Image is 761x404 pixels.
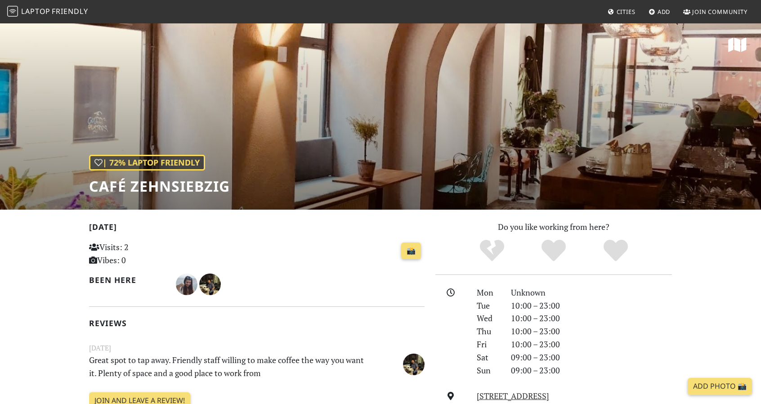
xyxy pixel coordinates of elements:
[7,6,18,17] img: LaptopFriendly
[89,241,194,267] p: Visits: 2 Vibes: 0
[477,391,549,401] a: [STREET_ADDRESS]
[403,354,425,375] img: 2376-nigel.jpg
[84,354,372,380] p: Great spot to tap away. Friendly staff willing to make coffee the way you want it. Plenty of spac...
[523,238,585,263] div: Yes
[199,274,221,295] img: 2376-nigel.jpg
[401,242,421,260] a: 📸
[176,278,199,289] span: Eszter Hanko
[89,275,165,285] h2: Been here
[89,178,230,195] h1: Café Zehnsiebzig
[645,4,674,20] a: Add
[617,8,636,16] span: Cities
[176,274,197,295] img: 3354-eszter.jpg
[403,358,425,368] span: Nigel Earnshaw
[688,378,752,395] a: Add Photo 📸
[506,299,677,312] div: 10:00 – 23:00
[604,4,639,20] a: Cities
[471,286,506,299] div: Mon
[471,312,506,325] div: Wed
[506,364,677,377] div: 09:00 – 23:00
[21,6,50,16] span: Laptop
[89,319,425,328] h2: Reviews
[199,278,221,289] span: Nigel Earnshaw
[506,338,677,351] div: 10:00 – 23:00
[471,325,506,338] div: Thu
[89,155,205,171] div: | 72% Laptop Friendly
[471,299,506,312] div: Tue
[506,312,677,325] div: 10:00 – 23:00
[7,4,88,20] a: LaptopFriendly LaptopFriendly
[692,8,748,16] span: Join Community
[52,6,88,16] span: Friendly
[84,342,430,354] small: [DATE]
[471,364,506,377] div: Sun
[506,286,677,299] div: Unknown
[471,351,506,364] div: Sat
[506,351,677,364] div: 09:00 – 23:00
[89,222,425,235] h2: [DATE]
[506,325,677,338] div: 10:00 – 23:00
[461,238,523,263] div: No
[471,338,506,351] div: Fri
[585,238,647,263] div: Definitely!
[435,220,672,233] p: Do you like working from here?
[658,8,671,16] span: Add
[680,4,751,20] a: Join Community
